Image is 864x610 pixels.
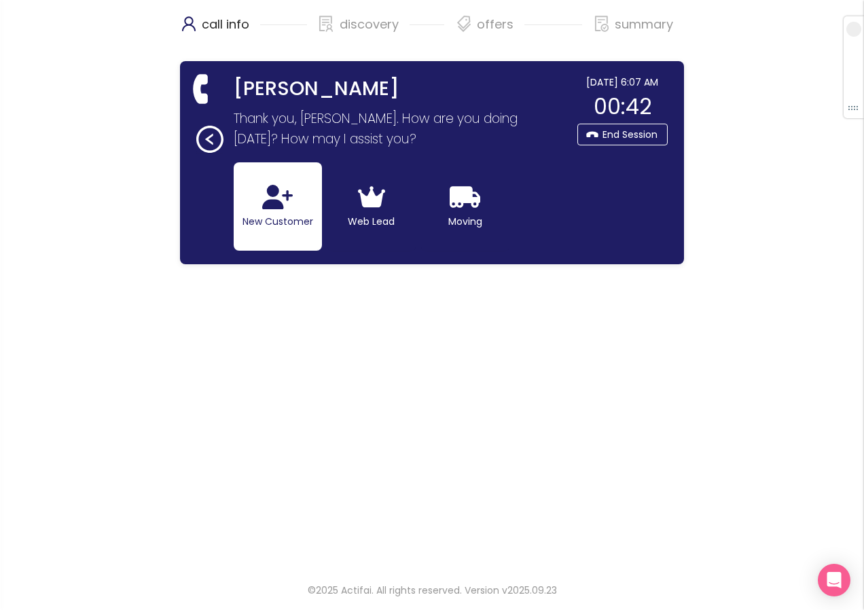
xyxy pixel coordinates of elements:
[181,16,197,32] span: user
[234,162,322,251] button: New Customer
[818,564,850,596] div: Open Intercom Messenger
[456,16,472,32] span: tags
[455,14,582,48] div: offers
[234,75,399,103] strong: [PERSON_NAME]
[421,162,509,251] button: Moving
[318,16,334,32] span: solution
[202,14,249,35] p: call info
[577,75,668,90] div: [DATE] 6:07 AM
[340,14,399,35] p: discovery
[477,14,514,35] p: offers
[577,124,668,145] button: End Session
[234,109,559,149] p: Thank you, [PERSON_NAME]. How are you doing [DATE]? How may I assist you?
[593,14,673,48] div: summary
[180,14,307,48] div: call info
[327,162,416,251] button: Web Lead
[594,16,610,32] span: file-done
[188,75,217,103] span: phone
[615,14,673,35] p: summary
[318,14,445,48] div: discovery
[577,90,668,124] div: 00:42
